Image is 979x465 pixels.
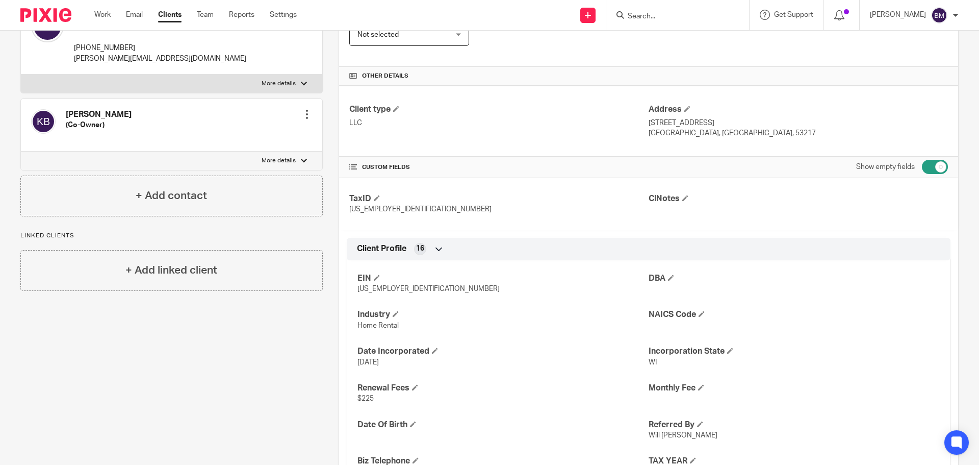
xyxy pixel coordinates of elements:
[931,7,947,23] img: svg%3E
[126,10,143,20] a: Email
[357,273,649,284] h4: EIN
[66,109,132,120] h4: [PERSON_NAME]
[649,193,948,204] h4: ClNotes
[416,243,424,254] span: 16
[357,31,399,38] span: Not selected
[627,12,718,21] input: Search
[229,10,254,20] a: Reports
[357,420,649,430] h4: Date Of Birth
[649,383,940,394] h4: Monthly Fee
[74,43,246,53] p: [PHONE_NUMBER]
[349,193,649,204] h4: TaxID
[649,273,940,284] h4: DBA
[158,10,182,20] a: Clients
[649,118,948,128] p: [STREET_ADDRESS]
[349,206,492,213] span: [US_EMPLOYER_IDENTIFICATION_NUMBER]
[262,80,296,88] p: More details
[774,11,813,18] span: Get Support
[649,104,948,115] h4: Address
[349,163,649,172] h4: CUSTOM FIELDS
[31,109,56,134] img: svg%3E
[649,309,940,320] h4: NAICS Code
[270,10,297,20] a: Settings
[20,232,323,240] p: Linked clients
[349,104,649,115] h4: Client type
[649,128,948,138] p: [GEOGRAPHIC_DATA], [GEOGRAPHIC_DATA], 53217
[649,359,657,366] span: WI
[197,10,214,20] a: Team
[262,157,296,165] p: More details
[136,188,207,204] h4: + Add contact
[357,285,500,292] span: [US_EMPLOYER_IDENTIFICATION_NUMBER]
[357,346,649,357] h4: Date Incorporated
[125,262,217,278] h4: + Add linked client
[357,383,649,394] h4: Renewal Fees
[357,309,649,320] h4: Industry
[362,72,408,80] span: Other details
[649,432,717,439] span: Will [PERSON_NAME]
[856,162,915,172] label: Show empty fields
[870,10,926,20] p: [PERSON_NAME]
[357,395,374,402] span: $225
[357,243,406,254] span: Client Profile
[20,8,71,22] img: Pixie
[349,118,649,128] p: LLC
[357,359,379,366] span: [DATE]
[66,120,132,130] h5: (Co-Owner)
[649,420,940,430] h4: Referred By
[357,322,399,329] span: Home Rental
[94,10,111,20] a: Work
[74,54,246,64] p: [PERSON_NAME][EMAIL_ADDRESS][DOMAIN_NAME]
[649,346,940,357] h4: Incorporation State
